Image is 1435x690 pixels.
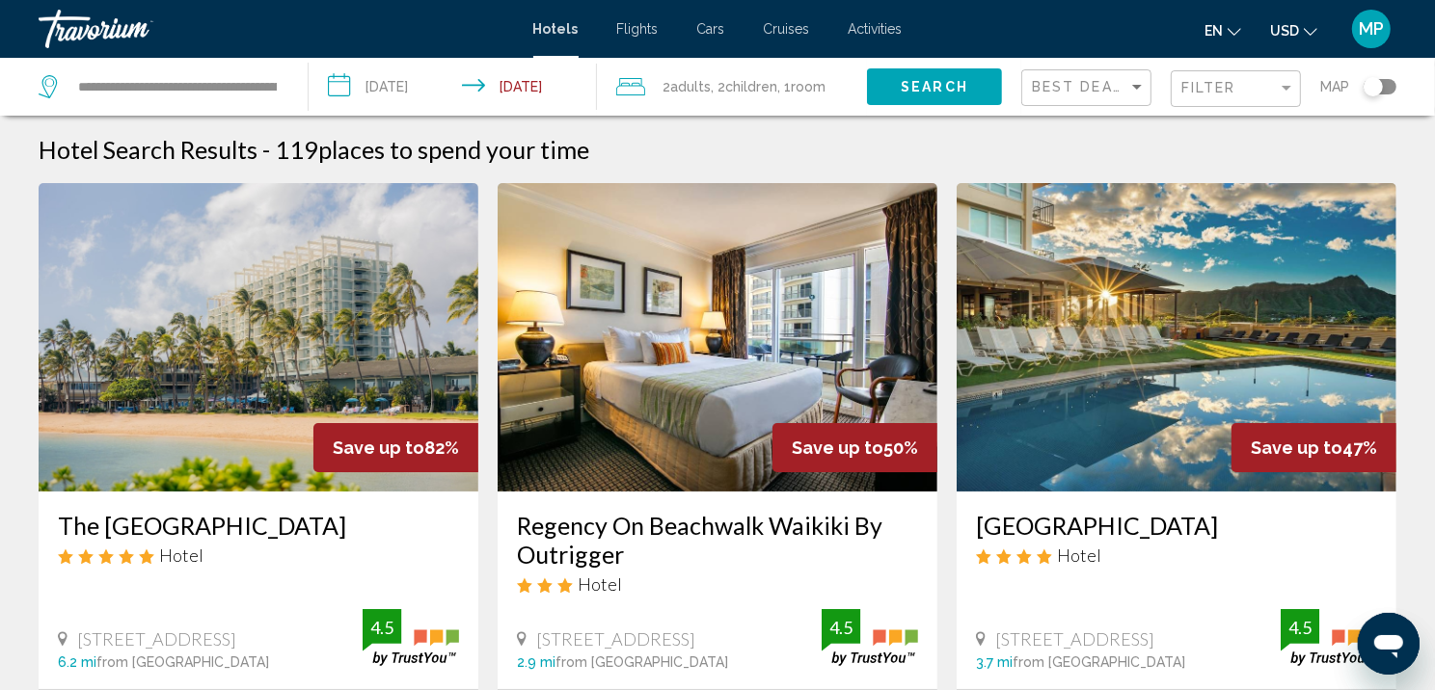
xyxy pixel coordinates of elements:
[792,438,883,458] span: Save up to
[777,73,826,100] span: , 1
[517,654,555,670] span: 2.9 mi
[663,73,711,100] span: 2
[764,21,810,37] a: Cruises
[670,79,711,94] span: Adults
[976,511,1377,540] a: [GEOGRAPHIC_DATA]
[849,21,903,37] a: Activities
[1281,616,1319,639] div: 4.5
[313,423,478,472] div: 82%
[995,628,1154,650] span: [STREET_ADDRESS]
[58,654,96,670] span: 6.2 mi
[333,438,424,458] span: Save up to
[822,616,860,639] div: 4.5
[957,183,1396,491] img: Hotel image
[159,544,203,566] span: Hotel
[498,183,937,491] img: Hotel image
[1205,23,1223,39] span: en
[1032,80,1146,96] mat-select: Sort by
[1032,79,1133,94] span: Best Deals
[597,58,867,116] button: Travelers: 2 adults, 2 children
[976,544,1377,566] div: 4 star Hotel
[309,58,598,116] button: Check-in date: Nov 10, 2025 Check-out date: Nov 12, 2025
[1013,654,1185,670] span: from [GEOGRAPHIC_DATA]
[1349,78,1396,95] button: Toggle map
[262,135,270,164] span: -
[1270,23,1299,39] span: USD
[536,628,695,650] span: [STREET_ADDRESS]
[1171,69,1301,109] button: Filter
[867,68,1002,104] button: Search
[555,654,728,670] span: from [GEOGRAPHIC_DATA]
[58,544,459,566] div: 5 star Hotel
[1232,423,1396,472] div: 47%
[1251,438,1342,458] span: Save up to
[772,423,937,472] div: 50%
[363,609,459,666] img: trustyou-badge.svg
[697,21,725,37] a: Cars
[791,79,826,94] span: Room
[1359,19,1384,39] span: MP
[58,511,459,540] a: The [GEOGRAPHIC_DATA]
[901,80,968,95] span: Search
[517,573,918,595] div: 3 star Hotel
[1281,609,1377,666] img: trustyou-badge.svg
[822,609,918,666] img: trustyou-badge.svg
[363,616,401,639] div: 4.5
[39,135,257,164] h1: Hotel Search Results
[711,73,777,100] span: , 2
[517,511,918,569] a: Regency On Beachwalk Waikiki By Outrigger
[1270,16,1317,44] button: Change currency
[1181,80,1236,95] span: Filter
[275,135,589,164] h2: 119
[77,628,236,650] span: [STREET_ADDRESS]
[725,79,777,94] span: Children
[39,10,514,48] a: Travorium
[1057,544,1101,566] span: Hotel
[578,573,622,595] span: Hotel
[1320,73,1349,100] span: Map
[318,135,589,164] span: places to spend your time
[96,654,269,670] span: from [GEOGRAPHIC_DATA]
[533,21,579,37] a: Hotels
[1205,16,1241,44] button: Change language
[39,183,478,491] img: Hotel image
[1358,613,1420,675] iframe: Button to launch messaging window
[1346,9,1396,49] button: User Menu
[617,21,659,37] a: Flights
[976,654,1013,670] span: 3.7 mi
